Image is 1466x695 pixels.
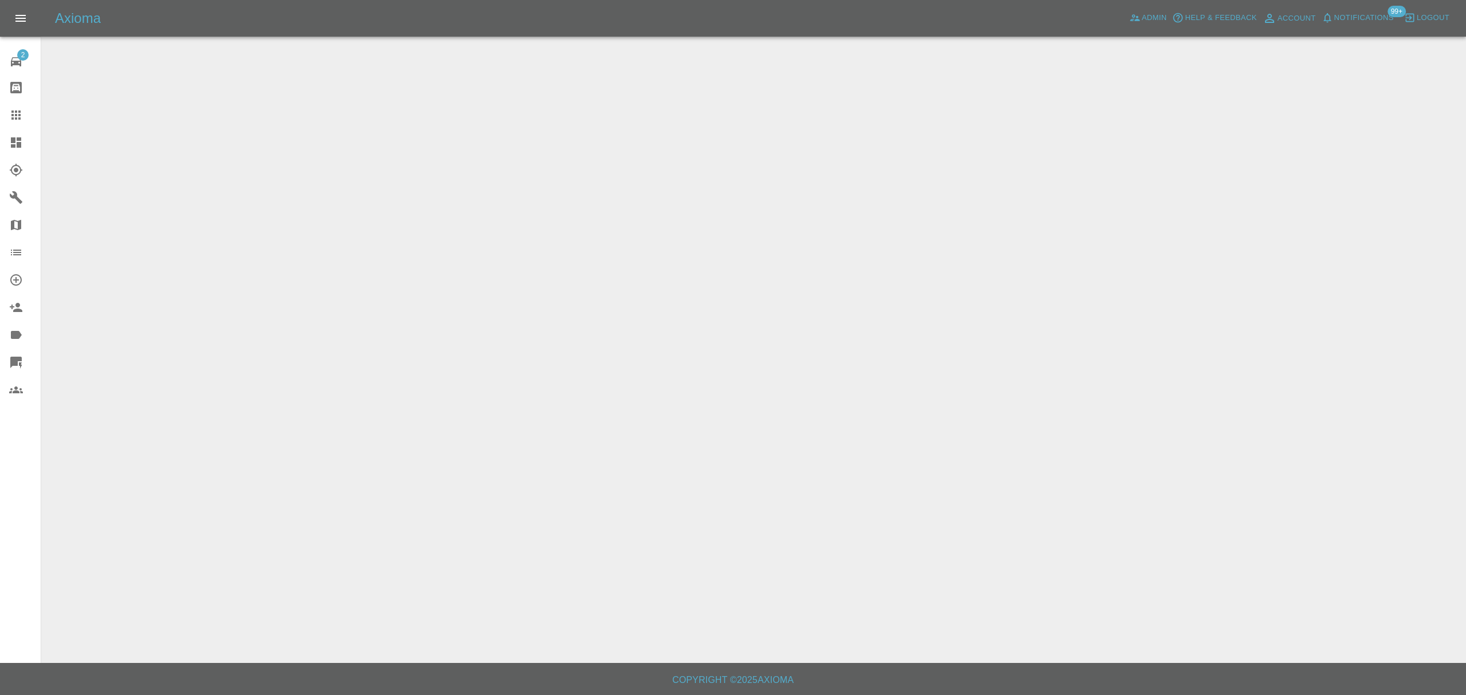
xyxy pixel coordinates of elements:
span: Logout [1417,11,1449,25]
a: Account [1260,9,1319,27]
span: Admin [1142,11,1167,25]
button: Logout [1401,9,1452,27]
span: Notifications [1334,11,1394,25]
a: Admin [1126,9,1170,27]
h6: Copyright © 2025 Axioma [9,672,1457,688]
span: Help & Feedback [1185,11,1256,25]
button: Open drawer [7,5,34,32]
span: 99+ [1388,6,1406,17]
span: 2 [17,49,29,61]
span: Account [1278,12,1316,25]
button: Help & Feedback [1169,9,1259,27]
button: Notifications [1319,9,1397,27]
h5: Axioma [55,9,101,27]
